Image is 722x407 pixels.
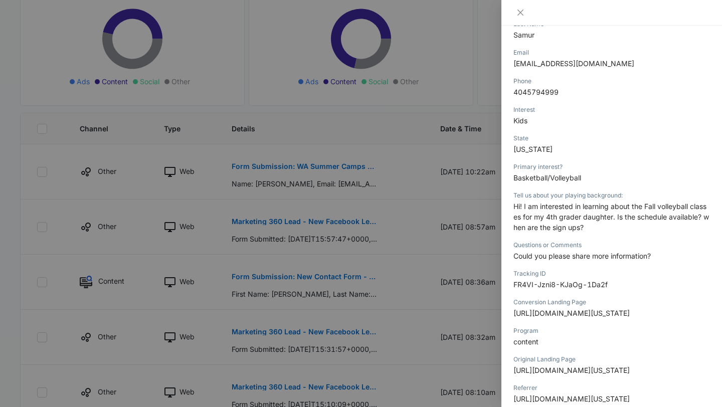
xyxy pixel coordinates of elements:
div: Tell us about your playing background: [513,191,710,200]
span: FR4VI-Jzni8-KJaOg-1Da2f [513,280,608,289]
span: [URL][DOMAIN_NAME][US_STATE] [513,366,630,374]
div: Program [513,326,710,335]
span: Kids [513,116,527,125]
span: [US_STATE] [513,145,553,153]
div: Phone [513,77,710,86]
span: [EMAIL_ADDRESS][DOMAIN_NAME] [513,59,634,68]
div: Questions or Comments [513,241,710,250]
div: State [513,134,710,143]
span: [URL][DOMAIN_NAME][US_STATE] [513,394,630,403]
div: Conversion Landing Page [513,298,710,307]
div: Primary interest? [513,162,710,171]
span: Samur [513,31,534,39]
div: Original Landing Page [513,355,710,364]
span: 4045794999 [513,88,559,96]
span: [URL][DOMAIN_NAME][US_STATE] [513,309,630,317]
span: content [513,337,538,346]
span: Hi! I am interested in learning about the Fall volleyball classes for my 4th grader daughter. Is ... [513,202,709,232]
div: Email [513,48,710,57]
div: Tracking ID [513,269,710,278]
span: Could you please share more information? [513,252,651,260]
span: Basketball/Volleyball [513,173,581,182]
div: Referrer [513,383,710,392]
div: Interest [513,105,710,114]
button: Close [513,8,527,17]
span: close [516,9,524,17]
